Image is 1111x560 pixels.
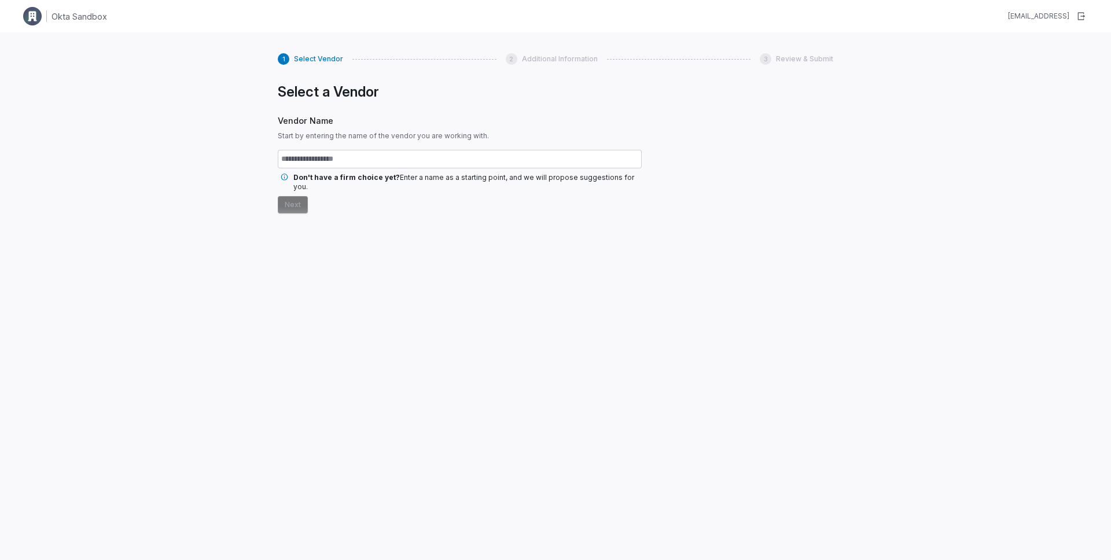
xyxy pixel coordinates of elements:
[294,54,343,64] span: Select Vendor
[278,53,289,65] div: 1
[293,173,400,182] span: Don't have a firm choice yet?
[1008,12,1069,21] div: [EMAIL_ADDRESS]
[293,173,634,191] span: Enter a name as a starting point, and we will propose suggestions for you.
[23,7,42,25] img: Clerk Logo
[522,54,598,64] span: Additional Information
[506,53,517,65] div: 2
[278,131,642,141] span: Start by entering the name of the vendor you are working with.
[776,54,833,64] span: Review & Submit
[278,83,642,101] h1: Select a Vendor
[760,53,771,65] div: 3
[278,115,642,127] span: Vendor Name
[51,10,107,23] h1: Okta Sandbox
